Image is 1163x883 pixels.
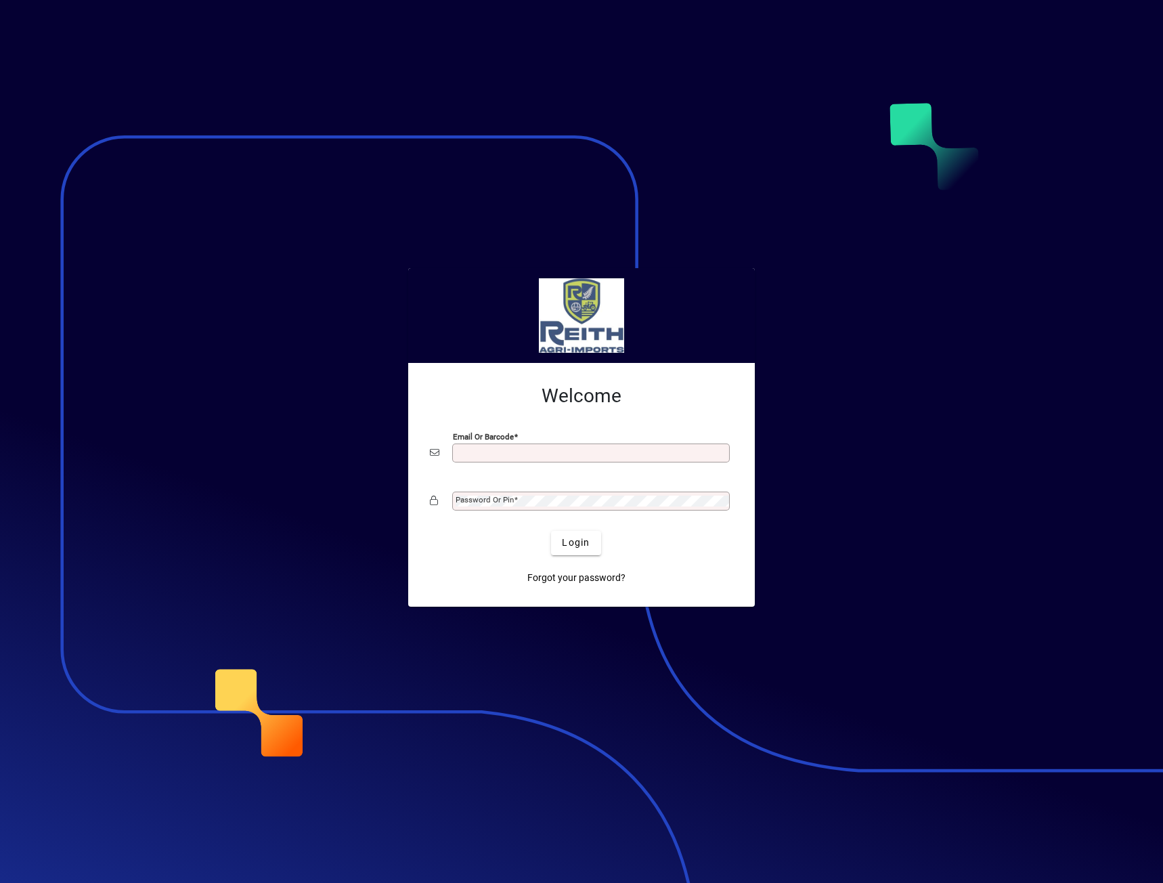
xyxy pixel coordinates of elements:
a: Forgot your password? [522,566,631,590]
mat-label: Email or Barcode [453,431,514,441]
button: Login [551,531,600,555]
h2: Welcome [430,385,733,408]
span: Login [562,536,590,550]
mat-label: Password or Pin [456,495,514,504]
span: Forgot your password? [527,571,626,585]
